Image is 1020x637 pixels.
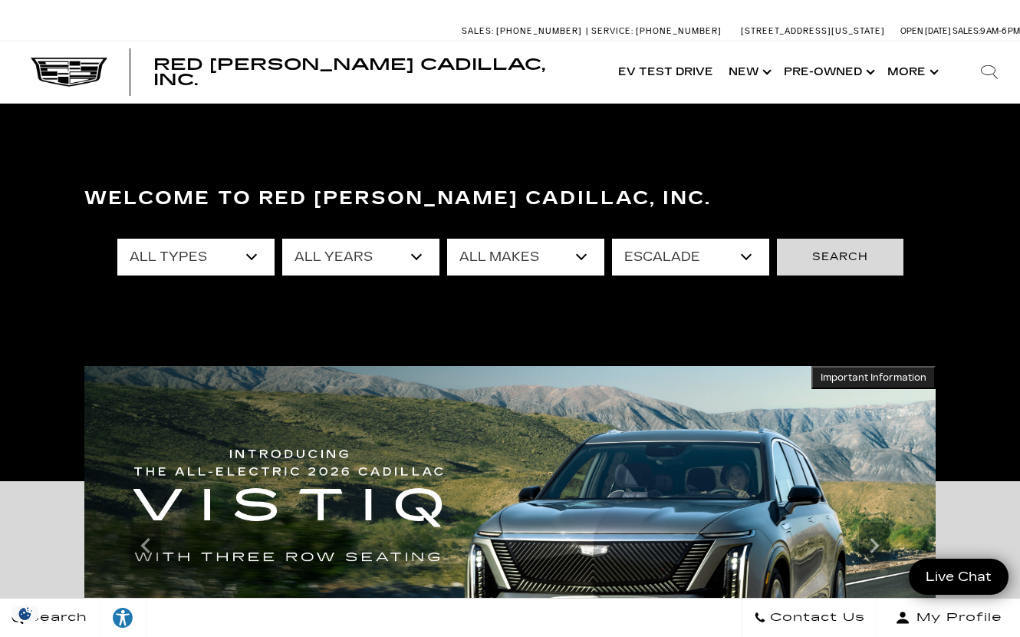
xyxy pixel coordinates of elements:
button: Search [777,239,903,276]
span: Contact Us [766,607,865,629]
a: New [721,41,776,103]
button: More [880,41,943,103]
a: Red [PERSON_NAME] Cadillac, Inc. [153,57,595,87]
div: Explore your accessibility options [100,606,146,629]
select: Filter by model [612,239,769,276]
span: Service: [591,26,633,36]
a: Service: [PHONE_NUMBER] [586,27,726,35]
img: Opt-Out Icon [8,606,43,622]
a: Explore your accessibility options [100,599,146,637]
button: Important Information [811,366,936,389]
span: Open [DATE] [900,26,951,36]
a: Live Chat [909,559,1008,595]
div: Next slide [859,523,890,569]
span: Red [PERSON_NAME] Cadillac, Inc. [153,55,545,89]
select: Filter by type [117,239,275,276]
span: Important Information [821,371,926,384]
h3: Welcome to Red [PERSON_NAME] Cadillac, Inc. [84,183,936,214]
span: 9 AM-6 PM [980,26,1020,36]
section: Click to Open Cookie Consent Modal [8,606,43,622]
a: Contact Us [742,599,877,637]
span: Search [24,607,87,629]
select: Filter by year [282,239,439,276]
button: Open user profile menu [877,599,1020,637]
span: [PHONE_NUMBER] [496,26,582,36]
span: Sales: [462,26,494,36]
span: [PHONE_NUMBER] [636,26,722,36]
div: Previous slide [130,523,161,569]
span: Live Chat [918,568,999,586]
a: [STREET_ADDRESS][US_STATE] [741,26,885,36]
img: Cadillac Dark Logo with Cadillac White Text [31,58,107,87]
span: Sales: [953,26,980,36]
span: My Profile [910,607,1002,629]
a: EV Test Drive [610,41,721,103]
a: Sales: [PHONE_NUMBER] [462,27,586,35]
select: Filter by make [447,239,604,276]
a: Pre-Owned [776,41,880,103]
